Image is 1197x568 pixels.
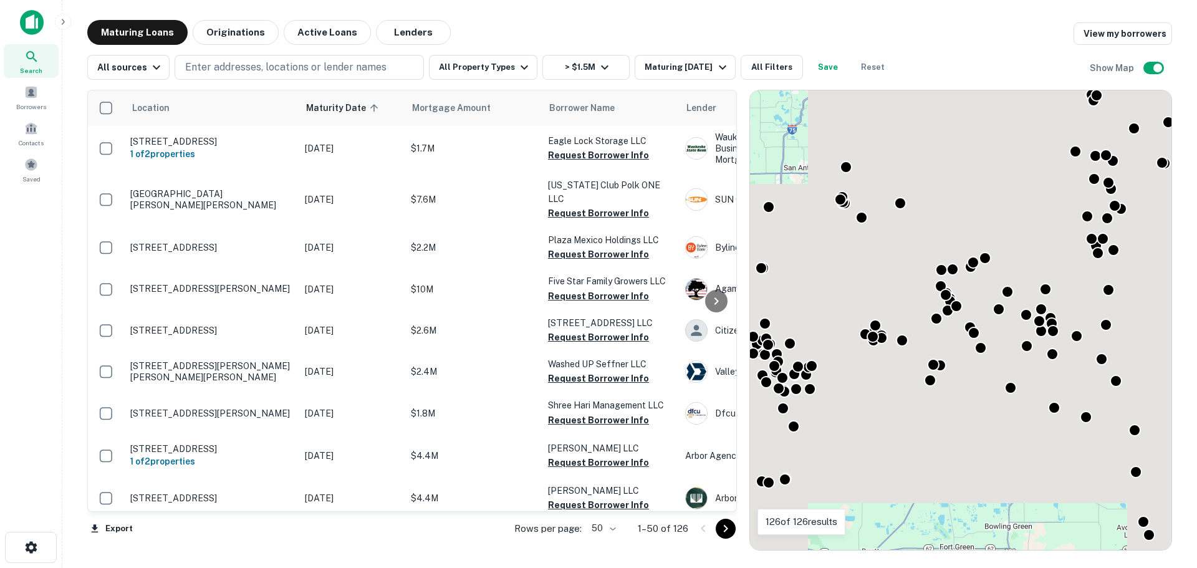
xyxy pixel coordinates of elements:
p: [STREET_ADDRESS] [130,136,292,147]
div: Dfcu Financial [685,402,872,425]
a: Saved [4,153,59,186]
button: Request Borrower Info [548,371,649,386]
span: Location [132,100,170,115]
a: Contacts [4,117,59,150]
button: Request Borrower Info [548,413,649,428]
button: Request Borrower Info [548,330,649,345]
button: > $1.5M [542,55,630,80]
button: Active Loans [284,20,371,45]
button: Maturing [DATE] [635,55,735,80]
p: [PERSON_NAME] LLC [548,484,673,498]
button: Export [87,519,136,538]
div: Waukesha State Bank (personal & Business Banking, Commercial & Mortgage Loans, Payroll Services) [685,132,872,166]
p: $7.6M [411,193,536,206]
button: Save your search to get updates of matches that match your search criteria. [808,55,848,80]
span: Search [20,65,42,75]
button: Go to next page [716,519,736,539]
div: Agamerica [685,278,872,301]
img: picture [686,189,707,210]
p: $4.4M [411,449,536,463]
div: Valley National Bank [685,360,872,383]
p: [STREET_ADDRESS] [130,242,292,253]
img: picture [686,138,707,159]
button: All sources [87,55,170,80]
p: Arbor Agency Lending LLC [685,449,872,463]
div: 50 [587,519,618,537]
a: Search [4,44,59,78]
th: Location [124,90,299,125]
p: [STREET_ADDRESS][PERSON_NAME] [130,283,292,294]
p: Eagle Lock Storage LLC [548,134,673,148]
p: $10M [411,282,536,296]
p: [STREET_ADDRESS] LLC [548,316,673,330]
div: All sources [97,60,164,75]
p: [DATE] [305,324,398,337]
p: [DATE] [305,491,398,505]
img: picture [686,488,707,509]
p: $2.4M [411,365,536,378]
p: $4.4M [411,491,536,505]
h6: Show Map [1090,61,1136,75]
a: View my borrowers [1074,22,1172,45]
span: Borrowers [16,102,46,112]
img: capitalize-icon.png [20,10,44,35]
img: picture [686,361,707,382]
p: $2.6M [411,324,536,337]
div: Arbor Realty Trust [685,487,872,509]
p: $2.2M [411,241,536,254]
button: Originations [193,20,279,45]
p: [STREET_ADDRESS] [130,325,292,336]
button: Maturing Loans [87,20,188,45]
button: All Filters [741,55,803,80]
p: [STREET_ADDRESS][PERSON_NAME] [130,408,292,419]
p: [STREET_ADDRESS][PERSON_NAME][PERSON_NAME][PERSON_NAME] [130,360,292,383]
th: Borrower Name [542,90,679,125]
p: Enter addresses, locations or lender names [185,60,387,75]
iframe: Chat Widget [1135,468,1197,528]
p: [DATE] [305,407,398,420]
p: [DATE] [305,282,398,296]
th: Maturity Date [299,90,405,125]
p: [DATE] [305,365,398,378]
span: Lender [686,100,716,115]
img: picture [686,237,707,258]
p: [GEOGRAPHIC_DATA][PERSON_NAME][PERSON_NAME] [130,188,292,211]
span: Saved [22,174,41,184]
button: Request Borrower Info [548,247,649,262]
p: [STREET_ADDRESS] [130,493,292,504]
button: Enter addresses, locations or lender names [175,55,424,80]
th: Lender [679,90,878,125]
th: Mortgage Amount [405,90,542,125]
p: Five Star Family Growers LLC [548,274,673,288]
p: Rows per page: [514,521,582,536]
p: Washed UP Seffner LLC [548,357,673,371]
p: Plaza Mexico Holdings LLC [548,233,673,247]
button: Reset [853,55,893,80]
button: Request Borrower Info [548,455,649,470]
p: 1–50 of 126 [638,521,688,536]
a: Borrowers [4,80,59,114]
button: Request Borrower Info [548,498,649,513]
p: $1.8M [411,407,536,420]
img: picture [686,279,707,300]
button: All Property Types [429,55,537,80]
p: [PERSON_NAME] LLC [548,441,673,455]
span: Maturity Date [306,100,382,115]
p: Shree Hari Management LLC [548,398,673,412]
button: Request Borrower Info [548,289,649,304]
button: Request Borrower Info [548,206,649,221]
p: [DATE] [305,142,398,155]
div: Maturing [DATE] [645,60,729,75]
div: Citizens 1ST Bank [685,319,872,342]
button: Lenders [376,20,451,45]
div: Byline Bank [685,236,872,259]
h6: 1 of 2 properties [130,455,292,468]
p: [DATE] [305,241,398,254]
p: $1.7M [411,142,536,155]
p: [STREET_ADDRESS] [130,443,292,455]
